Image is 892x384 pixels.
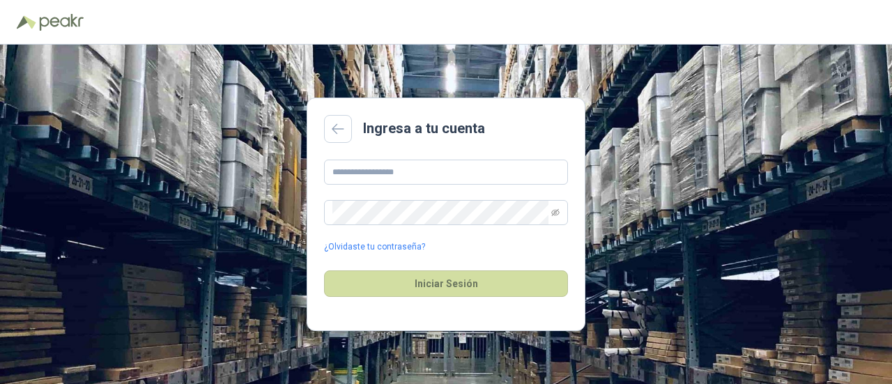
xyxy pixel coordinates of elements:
h2: Ingresa a tu cuenta [363,118,485,139]
a: ¿Olvidaste tu contraseña? [324,240,425,254]
img: Logo [17,15,36,29]
img: Peakr [39,14,84,31]
span: eye-invisible [551,208,560,217]
button: Iniciar Sesión [324,270,568,297]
